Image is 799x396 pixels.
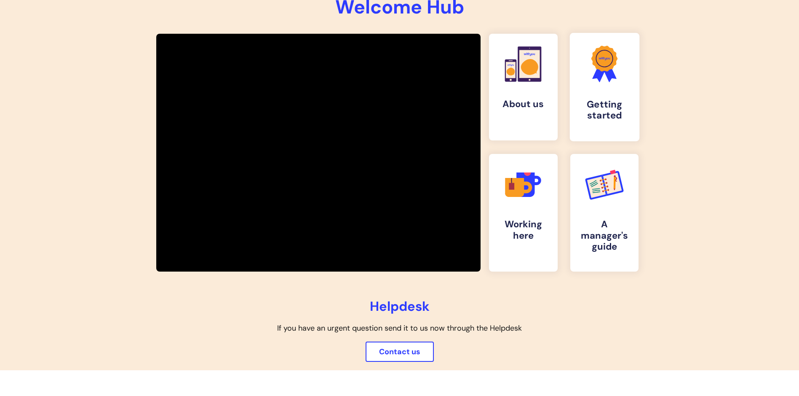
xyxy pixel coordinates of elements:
iframe: Welcome to WithYou video [156,62,481,244]
a: Working here [489,154,558,272]
a: About us [489,34,558,140]
p: If you have an urgent question send it to us now through the Helpdesk [147,321,652,335]
h4: Getting started [577,99,632,122]
h4: A manager's guide [577,219,632,252]
a: Getting started [569,33,639,141]
h2: Helpdesk [147,299,652,314]
a: A manager's guide [570,154,639,272]
h4: Working here [496,219,551,241]
a: Contact us [366,342,434,362]
h4: About us [496,99,551,110]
